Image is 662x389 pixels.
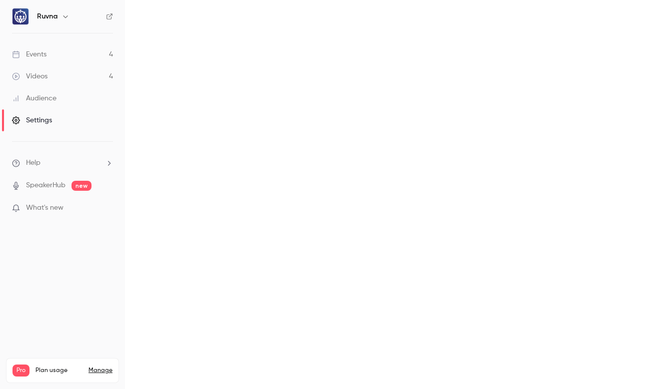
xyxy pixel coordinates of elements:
div: Settings [12,115,52,125]
span: Pro [12,365,29,377]
li: help-dropdown-opener [12,158,113,168]
div: Events [12,49,46,59]
div: Audience [12,93,56,103]
span: new [71,181,91,191]
span: What's new [26,203,63,213]
a: SpeakerHub [26,180,65,191]
span: Plan usage [35,367,82,375]
img: Ruvna [12,8,28,24]
a: Manage [88,367,112,375]
h6: Ruvna [37,11,57,21]
div: Videos [12,71,47,81]
span: Help [26,158,40,168]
